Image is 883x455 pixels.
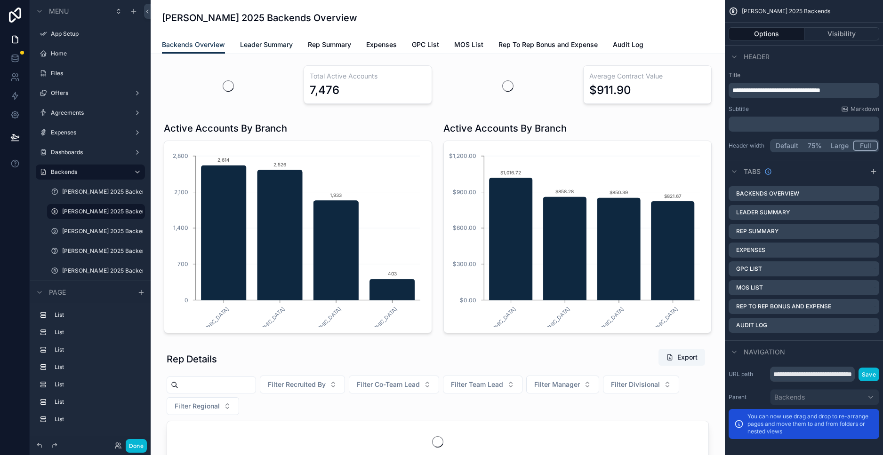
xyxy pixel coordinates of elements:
button: Visibility [804,27,880,40]
a: Expenses [366,36,397,55]
label: List [55,416,141,423]
span: GPC List [412,40,439,49]
label: [PERSON_NAME] 2025 Backends [62,247,143,255]
span: Expenses [366,40,397,49]
label: List [55,329,141,336]
a: Markdown [841,105,879,113]
label: Expenses [51,129,130,136]
label: Rep Summary [736,227,779,235]
label: List [55,311,141,319]
label: Header width [729,142,766,149]
span: Rep To Rep Bonus and Expense [498,40,598,49]
label: Parent [729,393,766,401]
label: Home [51,50,143,57]
span: Backends Overview [162,40,225,49]
span: Markdown [851,105,879,113]
span: Leader Summary [240,40,293,49]
label: URL path [729,370,766,378]
p: You can now use drag and drop to re-arrange pages and move them to and from folders or nested views [747,413,874,435]
button: Save [859,368,879,381]
label: [PERSON_NAME] 2025 Backends [62,267,143,275]
label: [PERSON_NAME] 2025 Backends [62,208,143,215]
label: Expenses [736,246,765,254]
span: MOS List [454,40,483,49]
span: Tabs [744,167,761,176]
div: scrollable content [30,303,151,436]
label: Backends Overview [736,190,799,197]
label: Leader Summary [736,209,790,216]
a: Leader Summary [240,36,293,55]
label: Audit Log [736,322,767,329]
h1: [PERSON_NAME] 2025 Backends Overview [162,11,357,24]
label: Backends [51,168,126,176]
label: Dashboards [51,149,130,156]
button: Options [729,27,804,40]
label: MOS List [736,284,763,291]
div: scrollable content [729,117,879,132]
span: [PERSON_NAME] 2025 Backends [742,8,830,15]
label: GPC List [736,265,762,273]
label: Rep To Rep Bonus and Expense [736,303,831,310]
button: 75% [803,141,827,151]
span: Rep Summary [308,40,351,49]
label: List [55,381,141,388]
div: scrollable content [729,83,879,98]
span: Header [744,52,770,62]
button: Done [126,439,147,453]
label: Title [729,71,879,79]
a: Rep Summary [308,36,351,55]
span: Backends [774,392,805,402]
button: Large [827,141,853,151]
button: Default [771,141,803,151]
label: Files [51,70,143,77]
label: Offers [51,89,130,97]
button: Full [853,141,878,151]
span: Menu [49,7,69,16]
a: Audit Log [613,36,643,55]
a: MOS List [454,36,483,55]
span: Navigation [744,347,785,357]
span: Audit Log [613,40,643,49]
a: Backends Overview [162,36,225,54]
button: Backends [770,389,879,405]
label: List [55,398,141,406]
a: Rep To Rep Bonus and Expense [498,36,598,55]
label: Subtitle [729,105,749,113]
label: List [55,346,141,353]
label: Agreements [51,109,130,117]
label: List [55,363,141,371]
label: [PERSON_NAME] 2025 Backends [62,227,143,235]
a: GPC List [412,36,439,55]
span: Page [49,288,66,297]
label: [PERSON_NAME] 2025 Backends Summary [62,188,143,196]
label: App Setup [51,30,143,38]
